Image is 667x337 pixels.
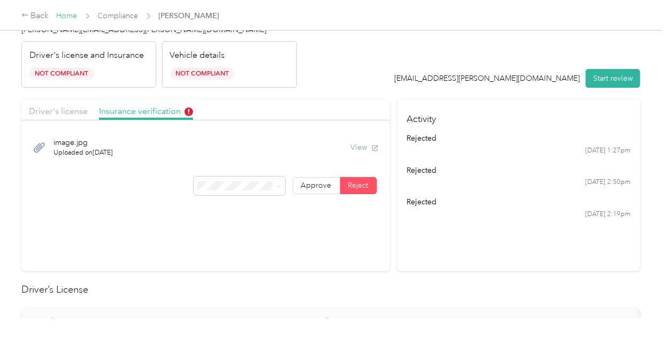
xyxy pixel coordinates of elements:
[53,137,113,148] span: image.jpg
[21,308,179,335] th: Compliance requirements
[404,308,522,335] th: Reviewer input
[57,11,78,20] a: Home
[286,308,404,335] th: Driver submission
[99,106,193,116] span: Insurance verification
[179,308,286,335] th: Program Requirements
[407,133,631,144] div: rejected
[29,106,88,116] span: Driver's license
[21,10,49,22] div: Back
[53,148,113,158] span: Uploaded on [DATE]
[585,146,631,156] time: [DATE] 1:27pm
[397,99,640,133] h4: Activity
[159,10,219,21] span: [PERSON_NAME]
[348,181,369,190] span: Reject
[407,196,631,208] div: rejected
[607,277,667,337] iframe: Everlance-gr Chat Button Frame
[585,210,631,219] time: [DATE] 2:19pm
[170,67,235,80] span: Not Compliant
[21,282,640,297] h2: Driver’s License
[29,67,94,80] span: Not Compliant
[395,73,580,84] div: [EMAIL_ADDRESS][PERSON_NAME][DOMAIN_NAME]
[407,165,631,176] div: rejected
[301,181,332,190] span: Approve
[522,308,634,335] th: Decision
[586,69,640,88] button: Start review
[170,49,225,62] p: Vehicle details
[98,11,139,20] a: Compliance
[29,49,144,62] p: Driver's license and Insurance
[585,178,631,187] time: [DATE] 2:50pm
